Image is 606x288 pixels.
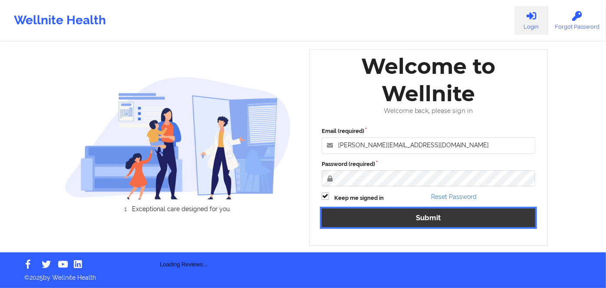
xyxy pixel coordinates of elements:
a: Login [514,6,548,35]
button: Submit [322,209,535,227]
a: Reset Password [431,193,477,200]
div: Welcome back, please sign in [316,107,541,115]
label: Keep me signed in [334,194,384,202]
li: Exceptional care designed for you. [72,205,291,212]
p: © 2025 by Wellnite Health [18,267,588,282]
input: Email address [322,137,535,154]
img: wellnite-auth-hero_200.c722682e.png [65,76,291,199]
div: Welcome to Wellnite [316,53,541,107]
label: Email (required) [322,127,535,136]
div: Loading Reviews... [65,227,303,269]
label: Password (required) [322,160,535,169]
a: Forgot Password [548,6,606,35]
